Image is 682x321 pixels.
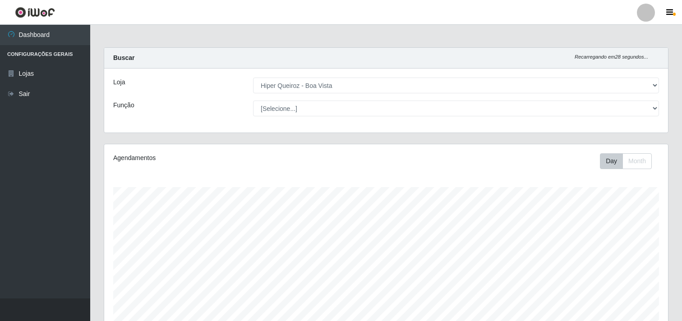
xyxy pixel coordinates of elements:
div: Toolbar with button groups [600,153,659,169]
strong: Buscar [113,54,134,61]
button: Month [622,153,652,169]
button: Day [600,153,623,169]
div: Agendamentos [113,153,333,163]
label: Função [113,101,134,110]
div: First group [600,153,652,169]
i: Recarregando em 28 segundos... [575,54,648,60]
img: CoreUI Logo [15,7,55,18]
label: Loja [113,78,125,87]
